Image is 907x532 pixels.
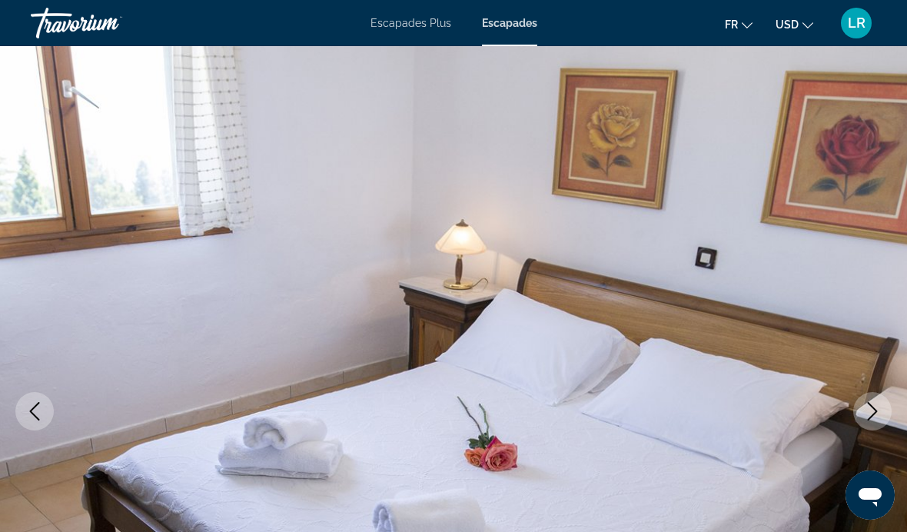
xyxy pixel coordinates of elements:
[725,13,753,35] button: Changer de langue
[853,392,892,431] button: Image suivante
[836,7,876,39] button: Menu utilisateur
[846,470,895,520] iframe: Bouton de lancement de la fenêtre de messagerie
[482,17,537,29] a: Escapades
[776,18,799,31] span: USD
[31,3,184,43] a: Travorium
[725,18,738,31] span: FR
[15,392,54,431] button: Image précédente
[370,17,451,29] a: Escapades Plus
[776,13,813,35] button: Changer de devise
[848,15,865,31] span: LR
